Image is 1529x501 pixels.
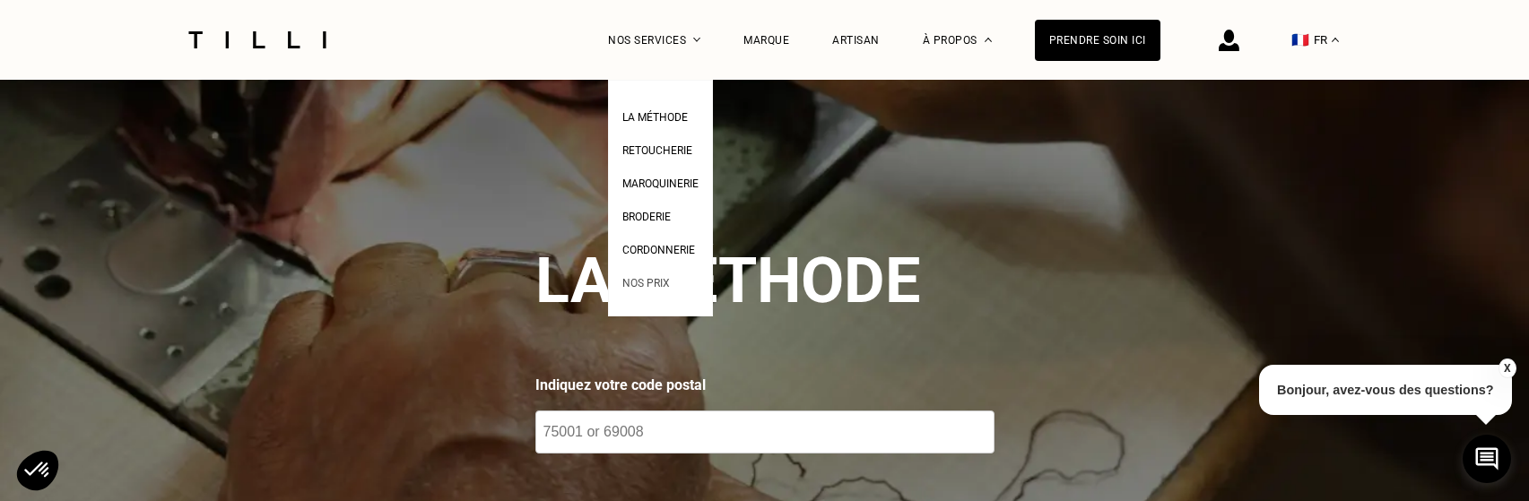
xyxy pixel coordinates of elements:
img: icône connexion [1219,30,1239,51]
a: Prendre soin ici [1035,20,1160,61]
a: Cordonnerie [622,238,695,257]
h2: La méthode [535,244,920,317]
span: 🇫🇷 [1291,31,1309,48]
span: Broderie [622,211,671,223]
button: X [1498,358,1516,378]
img: menu déroulant [1332,38,1339,42]
span: Maroquinerie [622,177,699,190]
a: Marque [743,34,789,47]
img: Menu déroulant [693,38,700,42]
p: Bonjour, avez-vous des questions? [1259,365,1512,415]
input: 75001 or 69008 [535,410,995,453]
span: Nos prix [622,277,670,289]
a: Artisan [832,34,880,47]
span: Retoucherie [622,144,692,157]
a: Nos prix [622,272,670,290]
img: Menu déroulant à propos [985,38,992,42]
a: Broderie [622,205,671,224]
a: Retoucherie [622,139,692,158]
label: Indiquez votre code postal [535,375,995,396]
span: La Méthode [622,111,688,124]
a: Maroquinerie [622,172,699,191]
span: Cordonnerie [622,244,695,256]
img: Logo du service de couturière Tilli [182,31,333,48]
a: La Méthode [622,106,688,125]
